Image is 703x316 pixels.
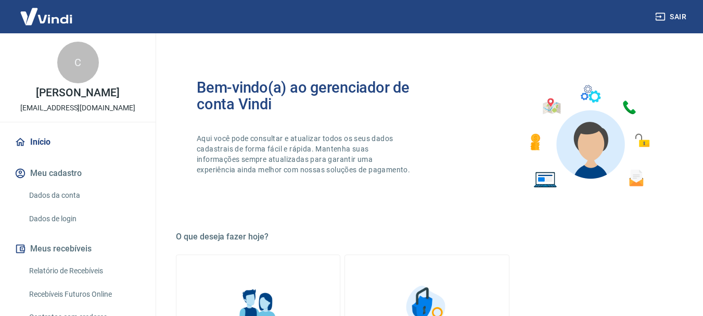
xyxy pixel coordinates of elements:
button: Sair [653,7,691,27]
button: Meu cadastro [12,162,143,185]
h5: O que deseja fazer hoje? [176,232,678,242]
img: Vindi [12,1,80,32]
button: Meus recebíveis [12,237,143,260]
p: [EMAIL_ADDRESS][DOMAIN_NAME] [20,103,135,113]
a: Relatório de Recebíveis [25,260,143,282]
p: [PERSON_NAME] [36,87,119,98]
a: Recebíveis Futuros Online [25,284,143,305]
a: Dados de login [25,208,143,230]
h2: Bem-vindo(a) ao gerenciador de conta Vindi [197,79,427,112]
p: Aqui você pode consultar e atualizar todos os seus dados cadastrais de forma fácil e rápida. Mant... [197,133,412,175]
a: Início [12,131,143,154]
a: Dados da conta [25,185,143,206]
div: C [57,42,99,83]
img: Imagem de um avatar masculino com diversos icones exemplificando as funcionalidades do gerenciado... [521,79,657,194]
